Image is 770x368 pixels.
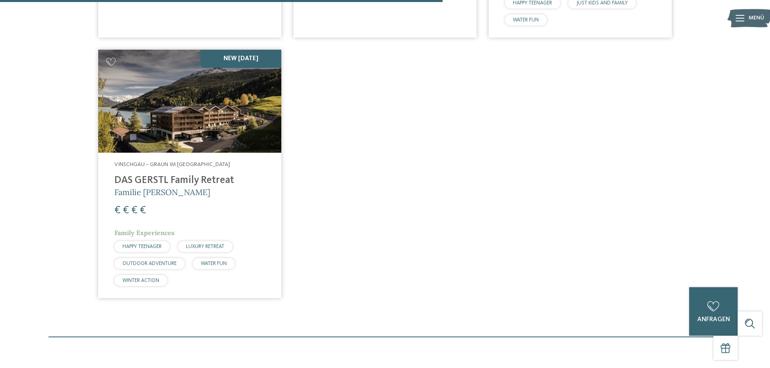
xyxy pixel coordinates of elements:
[114,175,265,187] h4: DAS GERSTL Family Retreat
[576,0,628,6] span: JUST KIDS AND FAMILY
[186,244,224,249] span: LUXURY RETREAT
[140,205,146,216] span: €
[201,261,227,266] span: WATER FUN
[131,205,137,216] span: €
[114,229,175,237] span: Family Experiences
[114,205,120,216] span: €
[122,278,159,283] span: WINTER ACTION
[114,162,230,167] span: Vinschgau – Graun im [GEOGRAPHIC_DATA]
[98,50,281,298] a: Familienhotels gesucht? Hier findet ihr die besten! NEW [DATE] Vinschgau – Graun im [GEOGRAPHIC_D...
[123,205,129,216] span: €
[697,316,730,323] span: anfragen
[689,287,738,336] a: anfragen
[513,17,539,23] span: WATER FUN
[122,244,162,249] span: HAPPY TEENAGER
[122,261,177,266] span: OUTDOOR ADVENTURE
[513,0,552,6] span: HAPPY TEENAGER
[98,50,281,153] img: Familienhotels gesucht? Hier findet ihr die besten!
[114,187,210,197] span: Familie [PERSON_NAME]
